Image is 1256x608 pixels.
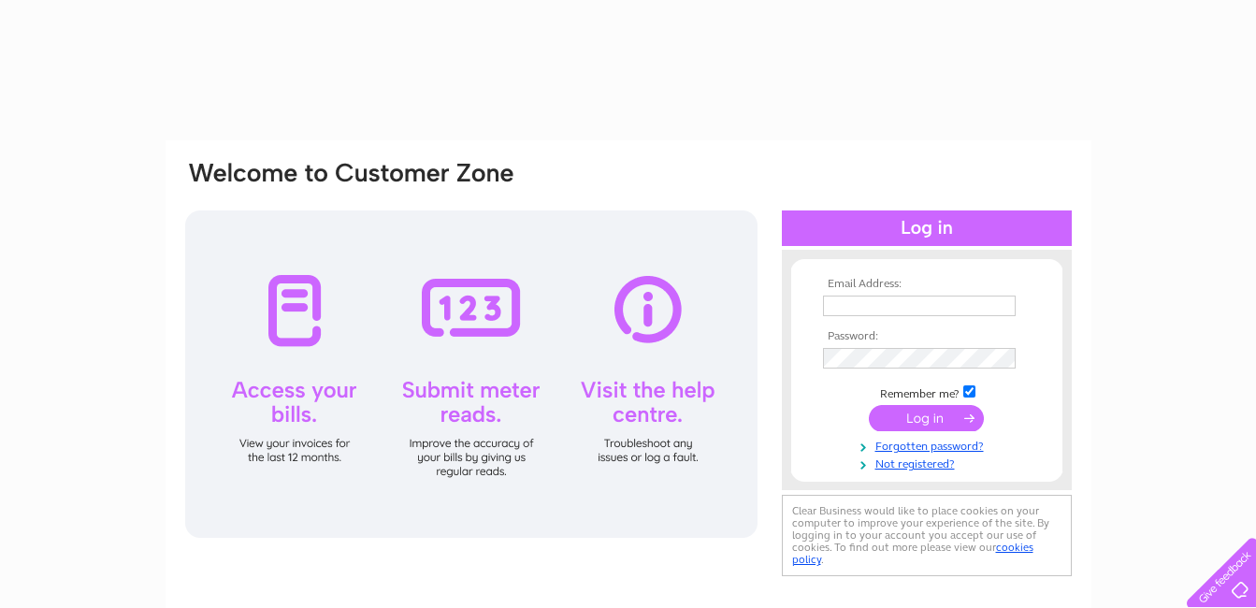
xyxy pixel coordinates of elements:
[782,495,1072,576] div: Clear Business would like to place cookies on your computer to improve your experience of the sit...
[818,330,1035,343] th: Password:
[818,383,1035,401] td: Remember me?
[823,454,1035,471] a: Not registered?
[869,405,984,431] input: Submit
[818,278,1035,291] th: Email Address:
[792,541,1033,566] a: cookies policy
[823,436,1035,454] a: Forgotten password?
